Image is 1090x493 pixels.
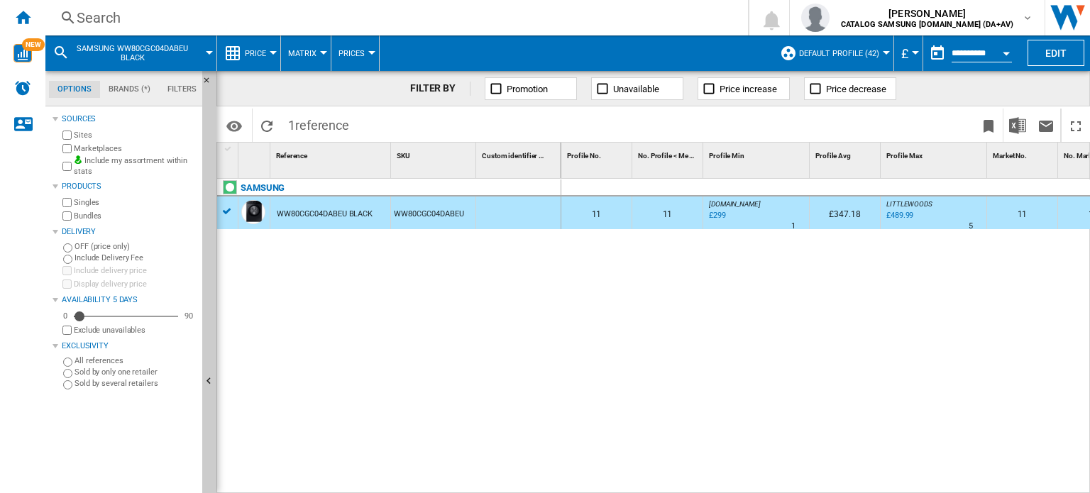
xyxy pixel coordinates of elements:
[391,196,475,229] div: WW80CGC04DABEU
[241,143,270,165] div: Sort None
[709,200,761,208] span: [DOMAIN_NAME]
[62,131,72,140] input: Sites
[707,209,726,223] div: Last updated : Tuesday, 7 October 2025 04:19
[13,44,32,62] img: wise-card.svg
[74,155,82,164] img: mysite-bg-18x18.png
[813,143,880,165] div: Sort None
[884,209,913,223] div: Last updated : Tuesday, 7 October 2025 02:07
[990,143,1057,165] div: Market No. Sort None
[394,143,475,165] div: Sort None
[62,198,72,207] input: Singles
[901,46,908,61] span: £
[100,81,159,98] md-tab-item: Brands (*)
[74,130,197,140] label: Sites
[804,77,896,100] button: Price decrease
[74,197,197,208] label: Singles
[780,35,886,71] div: Default profile (42)
[75,241,197,252] label: OFF (price only)
[49,81,100,98] md-tab-item: Options
[564,143,632,165] div: Profile No. Sort None
[273,143,390,165] div: Sort None
[886,200,932,208] span: LITTLEWOODS
[74,279,197,289] label: Display delivery price
[288,49,316,58] span: Matrix
[63,369,72,378] input: Sold by only one retailer
[77,8,711,28] div: Search
[224,35,273,71] div: Price
[62,279,72,289] input: Display delivery price
[74,211,197,221] label: Bundles
[74,325,197,336] label: Exclude unavailables
[826,84,886,94] span: Price decrease
[220,113,248,138] button: Options
[60,311,71,321] div: 0
[22,38,45,51] span: NEW
[75,378,197,389] label: Sold by several retailers
[561,196,632,229] div: 11
[1028,40,1084,66] button: Edit
[799,49,879,58] span: Default profile (42)
[241,179,285,196] div: Click to filter on that brand
[62,340,197,352] div: Exclusivity
[410,82,470,96] div: FILTER BY
[810,196,880,229] div: £347.18
[273,143,390,165] div: Reference Sort None
[1062,109,1090,142] button: Maximize
[63,243,72,253] input: OFF (price only)
[1009,117,1026,134] img: excel-24x24.png
[75,44,189,62] span: SAMSUNG WW80CGC04DABEU BLACK
[791,219,796,233] div: Delivery Time : 1 day
[63,358,72,367] input: All references
[397,152,410,160] span: SKU
[159,81,205,98] md-tab-item: Filters
[276,152,307,160] span: Reference
[987,196,1057,229] div: 11
[901,35,915,71] button: £
[635,143,703,165] div: No. Profile < Me Sort None
[75,35,204,71] button: SAMSUNG WW80CGC04DABEU BLACK
[479,143,561,165] div: Custom identifier Sort None
[62,113,197,125] div: Sources
[1003,109,1032,142] button: Download in Excel
[62,266,72,275] input: Include delivery price
[181,311,197,321] div: 90
[62,294,197,306] div: Availability 5 Days
[632,196,703,229] div: 11
[923,39,952,67] button: md-calendar
[813,143,880,165] div: Profile Avg Sort None
[706,143,809,165] div: Sort None
[53,35,209,71] div: SAMSUNG WW80CGC04DABEU BLACK
[75,253,197,263] label: Include Delivery Fee
[698,77,790,100] button: Price increase
[815,152,851,160] span: Profile Avg
[74,155,197,177] label: Include my assortment within stats
[564,143,632,165] div: Sort None
[799,35,886,71] button: Default profile (42)
[62,326,72,335] input: Display delivery price
[75,367,197,377] label: Sold by only one retailer
[281,109,356,138] span: 1
[974,109,1003,142] button: Bookmark this report
[567,152,601,160] span: Profile No.
[295,118,349,133] span: reference
[338,35,372,71] div: Prices
[63,380,72,389] input: Sold by several retailers
[613,84,659,94] span: Unavailable
[591,77,683,100] button: Unavailable
[990,143,1057,165] div: Sort None
[62,211,72,221] input: Bundles
[894,35,923,71] md-menu: Currency
[801,4,830,32] img: profile.jpg
[62,144,72,153] input: Marketplaces
[507,84,548,94] span: Promotion
[202,71,219,96] button: Hide
[62,181,197,192] div: Products
[709,152,744,160] span: Profile Min
[74,309,178,323] md-slider: Availability
[75,355,197,366] label: All references
[288,35,324,71] div: Matrix
[74,265,197,276] label: Include delivery price
[841,6,1013,21] span: [PERSON_NAME]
